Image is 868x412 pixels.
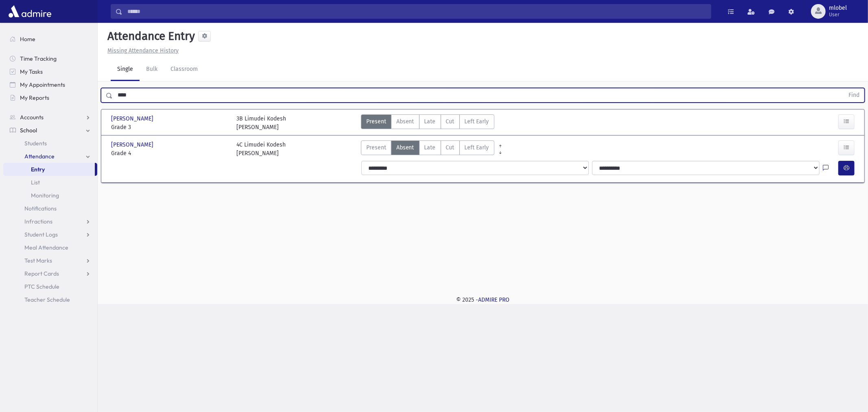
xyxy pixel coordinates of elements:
span: Absent [396,117,414,126]
div: © 2025 - [111,296,855,304]
a: Missing Attendance History [104,47,179,54]
button: Find [844,88,864,102]
span: Left Early [465,117,489,126]
span: Student Logs [24,231,58,238]
a: Infractions [3,215,97,228]
span: List [31,179,40,186]
span: Left Early [465,143,489,152]
a: List [3,176,97,189]
span: Notifications [24,205,57,212]
a: My Appointments [3,78,97,91]
a: My Reports [3,91,97,104]
a: Teacher Schedule [3,293,97,306]
a: Report Cards [3,267,97,280]
span: My Appointments [20,81,65,88]
a: Meal Attendance [3,241,97,254]
a: Accounts [3,111,97,124]
span: Test Marks [24,257,52,264]
span: Cut [446,117,455,126]
span: mlobel [829,5,847,11]
a: Student Logs [3,228,97,241]
a: Entry [3,163,95,176]
span: [PERSON_NAME] [111,114,155,123]
span: Attendance [24,153,55,160]
span: Grade 4 [111,149,228,158]
a: School [3,124,97,137]
span: Infractions [24,218,52,225]
a: Classroom [164,58,204,81]
span: My Tasks [20,68,43,75]
span: Accounts [20,114,44,121]
a: Attendance [3,150,97,163]
span: Grade 3 [111,123,228,131]
a: Notifications [3,202,97,215]
span: My Reports [20,94,49,101]
span: Meal Attendance [24,244,68,251]
span: Students [24,140,47,147]
a: Bulk [140,58,164,81]
a: ADMIRE PRO [478,296,509,303]
span: Time Tracking [20,55,57,62]
span: Late [424,117,436,126]
div: 4C Limudei Kodesh [PERSON_NAME] [236,140,286,158]
a: Single [111,58,140,81]
span: Cut [446,143,455,152]
span: Entry [31,166,45,173]
span: Report Cards [24,270,59,277]
span: Teacher Schedule [24,296,70,303]
a: Time Tracking [3,52,97,65]
span: Late [424,143,436,152]
a: Test Marks [3,254,97,267]
span: User [829,11,847,18]
u: Missing Attendance History [107,47,179,54]
span: [PERSON_NAME] [111,140,155,149]
div: 3B Limudei Kodesh [PERSON_NAME] [236,114,286,131]
span: Home [20,35,35,43]
span: Present [366,117,386,126]
span: Absent [396,143,414,152]
a: Home [3,33,97,46]
a: Students [3,137,97,150]
div: AttTypes [361,140,494,158]
span: School [20,127,37,134]
a: PTC Schedule [3,280,97,293]
a: My Tasks [3,65,97,78]
span: Monitoring [31,192,59,199]
h5: Attendance Entry [104,29,195,43]
input: Search [122,4,711,19]
img: AdmirePro [7,3,53,20]
a: Monitoring [3,189,97,202]
span: Present [366,143,386,152]
div: AttTypes [361,114,494,131]
span: PTC Schedule [24,283,59,290]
